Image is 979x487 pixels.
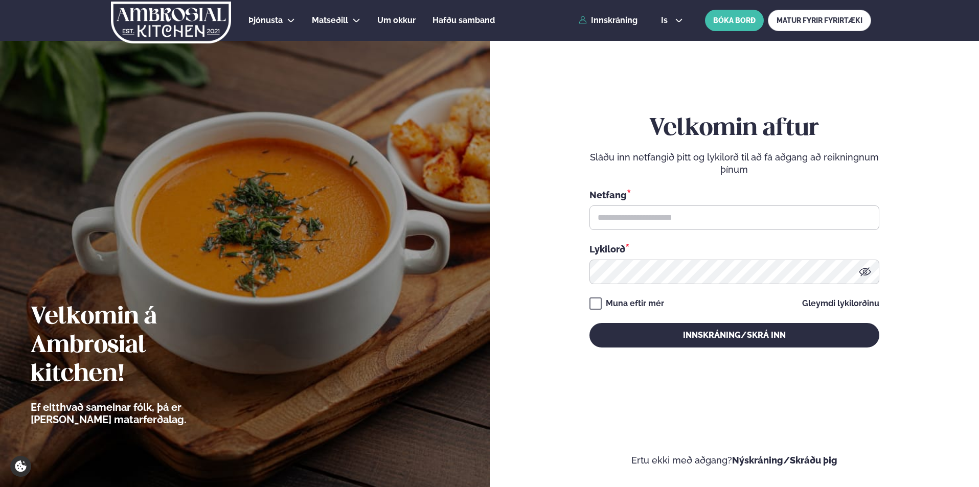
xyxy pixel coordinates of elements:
[802,299,879,308] a: Gleymdi lykilorðinu
[768,10,871,31] a: MATUR FYRIR FYRIRTÆKI
[31,303,243,389] h2: Velkomin á Ambrosial kitchen!
[653,16,691,25] button: is
[31,401,243,426] p: Ef eitthvað sameinar fólk, þá er [PERSON_NAME] matarferðalag.
[661,16,671,25] span: is
[248,15,283,25] span: Þjónusta
[248,14,283,27] a: Þjónusta
[705,10,764,31] button: BÓKA BORÐ
[520,454,949,467] p: Ertu ekki með aðgang?
[589,323,879,347] button: Innskráning/Skrá inn
[110,2,232,43] img: logo
[589,114,879,143] h2: Velkomin aftur
[432,14,495,27] a: Hafðu samband
[312,14,348,27] a: Matseðill
[432,15,495,25] span: Hafðu samband
[732,455,837,466] a: Nýskráning/Skráðu þig
[589,188,879,201] div: Netfang
[377,14,416,27] a: Um okkur
[589,242,879,256] div: Lykilorð
[377,15,416,25] span: Um okkur
[10,456,31,477] a: Cookie settings
[579,16,638,25] a: Innskráning
[312,15,348,25] span: Matseðill
[589,151,879,176] p: Sláðu inn netfangið þitt og lykilorð til að fá aðgang að reikningnum þínum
